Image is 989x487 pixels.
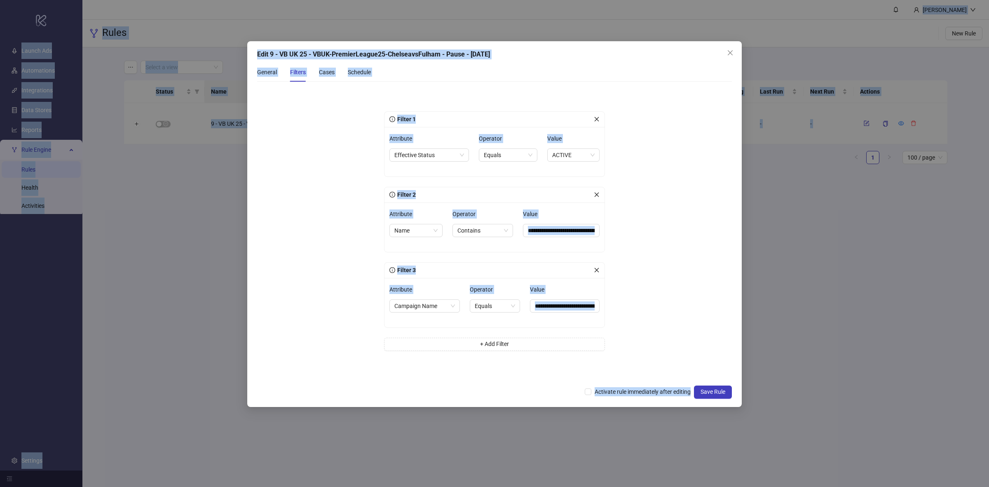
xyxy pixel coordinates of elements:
[479,132,507,145] label: Operator
[395,191,416,198] span: Filter 2
[394,224,438,237] span: Name
[389,267,395,273] span: info-circle
[319,68,335,77] div: Cases
[389,192,395,198] span: info-circle
[452,207,481,221] label: Operator
[257,49,732,59] div: Edit 9 - VB UK 25 - VBUK-PremierLeague25-ChelseavsFulham - Pause - [DATE]
[694,386,732,399] button: Save Rule
[591,387,694,396] span: Activate rule immediately after editing
[384,338,605,351] button: + Add Filter
[530,299,600,313] input: Value
[395,267,416,273] span: Filter 3
[480,341,509,347] span: + Add Filter
[389,283,417,296] label: Attribute
[701,388,725,395] span: Save Rule
[727,49,734,56] span: close
[457,224,508,237] span: Contains
[470,283,498,296] label: Operator
[594,116,600,122] span: close
[552,149,595,161] span: ACTIVE
[484,149,532,161] span: Equals
[389,116,395,122] span: info-circle
[389,132,417,145] label: Attribute
[475,300,515,312] span: Equals
[523,207,543,221] label: Value
[348,68,371,77] div: Schedule
[389,207,417,221] label: Attribute
[724,46,737,59] button: Close
[394,149,464,161] span: Effective Status
[257,68,277,77] div: General
[395,116,416,122] span: Filter 1
[394,300,455,312] span: Campaign Name
[290,68,306,77] div: Filters
[523,224,600,237] input: Value
[594,192,600,198] span: close
[530,283,550,296] label: Value
[547,132,567,145] label: Value
[594,267,600,273] span: close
